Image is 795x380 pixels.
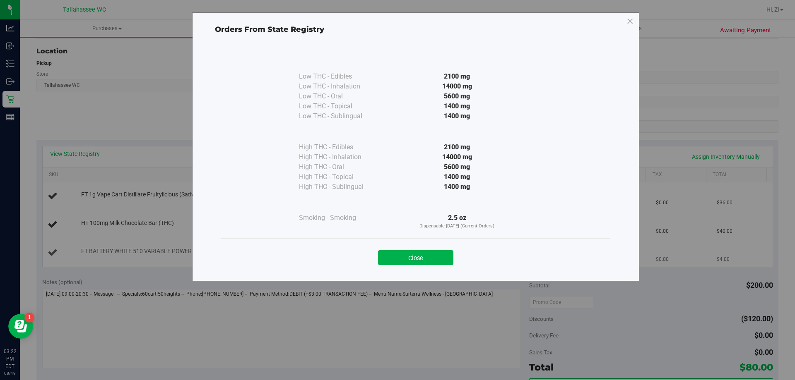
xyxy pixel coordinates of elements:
div: Low THC - Sublingual [299,111,382,121]
div: 5600 mg [382,91,532,101]
div: Low THC - Topical [299,101,382,111]
div: Low THC - Oral [299,91,382,101]
div: Low THC - Inhalation [299,81,382,91]
div: 1400 mg [382,111,532,121]
button: Close [378,250,453,265]
div: 14000 mg [382,152,532,162]
div: Low THC - Edibles [299,72,382,81]
div: 2100 mg [382,72,532,81]
p: Dispensable [DATE] (Current Orders) [382,223,532,230]
div: Smoking - Smoking [299,213,382,223]
div: High THC - Topical [299,172,382,182]
div: High THC - Oral [299,162,382,172]
div: High THC - Edibles [299,142,382,152]
iframe: Resource center unread badge [24,313,34,323]
div: 1400 mg [382,172,532,182]
div: 2.5 oz [382,213,532,230]
iframe: Resource center [8,314,33,339]
div: High THC - Inhalation [299,152,382,162]
div: High THC - Sublingual [299,182,382,192]
span: Orders From State Registry [215,25,324,34]
div: 14000 mg [382,81,532,91]
div: 1400 mg [382,182,532,192]
div: 1400 mg [382,101,532,111]
div: 2100 mg [382,142,532,152]
div: 5600 mg [382,162,532,172]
